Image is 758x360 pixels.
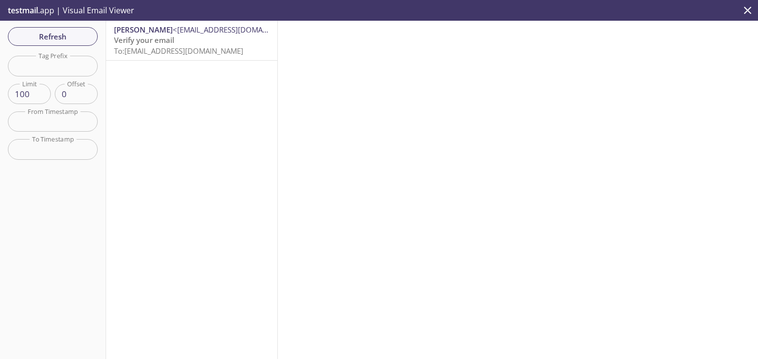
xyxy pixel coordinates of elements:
span: testmail [8,5,38,16]
span: Verify your email [114,35,174,45]
span: To: [EMAIL_ADDRESS][DOMAIN_NAME] [114,46,243,56]
nav: emails [106,21,277,61]
div: [PERSON_NAME]<[EMAIL_ADDRESS][DOMAIN_NAME]>Verify your emailTo:[EMAIL_ADDRESS][DOMAIN_NAME] [106,21,277,60]
span: <[EMAIL_ADDRESS][DOMAIN_NAME]> [173,25,301,35]
span: [PERSON_NAME] [114,25,173,35]
span: Refresh [16,30,90,43]
button: Refresh [8,27,98,46]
